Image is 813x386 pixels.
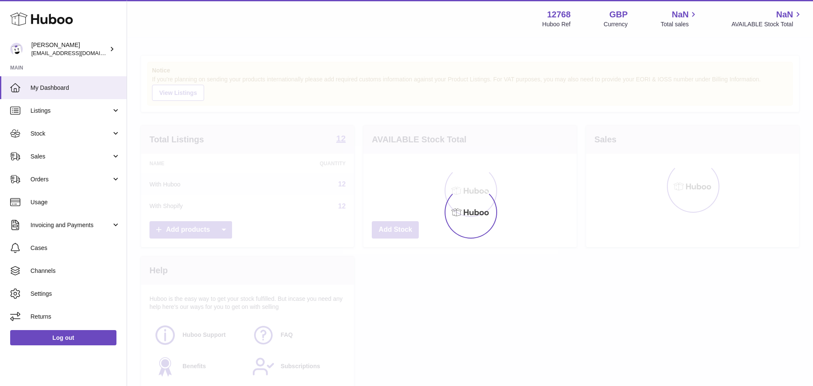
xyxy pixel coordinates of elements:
[661,20,698,28] span: Total sales
[30,175,111,183] span: Orders
[30,107,111,115] span: Listings
[661,9,698,28] a: NaN Total sales
[672,9,689,20] span: NaN
[30,267,120,275] span: Channels
[542,20,571,28] div: Huboo Ref
[31,41,108,57] div: [PERSON_NAME]
[30,244,120,252] span: Cases
[731,20,803,28] span: AVAILABLE Stock Total
[10,43,23,56] img: internalAdmin-12768@internal.huboo.com
[547,9,571,20] strong: 12768
[30,198,120,206] span: Usage
[30,313,120,321] span: Returns
[30,84,120,92] span: My Dashboard
[731,9,803,28] a: NaN AVAILABLE Stock Total
[609,9,628,20] strong: GBP
[604,20,628,28] div: Currency
[30,221,111,229] span: Invoicing and Payments
[10,330,116,345] a: Log out
[776,9,793,20] span: NaN
[30,153,111,161] span: Sales
[30,290,120,298] span: Settings
[30,130,111,138] span: Stock
[31,50,124,56] span: [EMAIL_ADDRESS][DOMAIN_NAME]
